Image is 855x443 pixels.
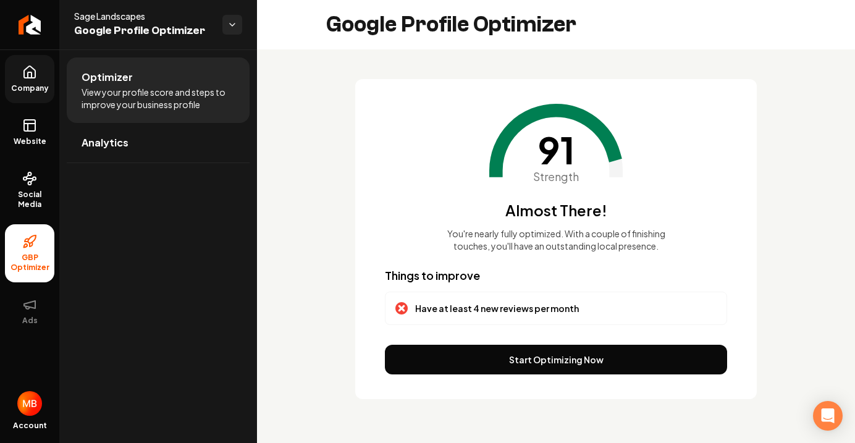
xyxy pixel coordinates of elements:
[5,108,54,156] a: Website
[74,22,213,40] span: Google Profile Optimizer
[5,190,54,209] span: Social Media
[74,10,213,22] span: Sage Landscapes
[82,86,235,111] span: View your profile score and steps to improve your business profile
[6,83,54,93] span: Company
[385,268,480,282] span: Things to improve
[326,12,576,37] h2: Google Profile Optimizer
[82,135,128,150] span: Analytics
[82,70,133,85] span: Optimizer
[17,391,42,416] button: Open user button
[67,123,250,162] a: Analytics
[437,227,675,252] p: You're nearly fully optimized. With a couple of finishing touches, you'll have an outstanding loc...
[415,302,579,314] p: Have at least 4 new reviews per month
[533,168,579,185] span: Strength
[19,15,41,35] img: Rebolt Logo
[813,401,843,431] div: Open Intercom Messenger
[537,131,575,168] span: 91
[17,316,43,326] span: Ads
[17,391,42,416] img: Matthew Bowman
[5,55,54,103] a: Company
[5,161,54,219] a: Social Media
[385,345,727,374] button: Start Optimizing Now
[5,287,54,335] button: Ads
[13,421,47,431] span: Account
[5,253,54,272] span: GBP Optimizer
[9,137,51,146] span: Website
